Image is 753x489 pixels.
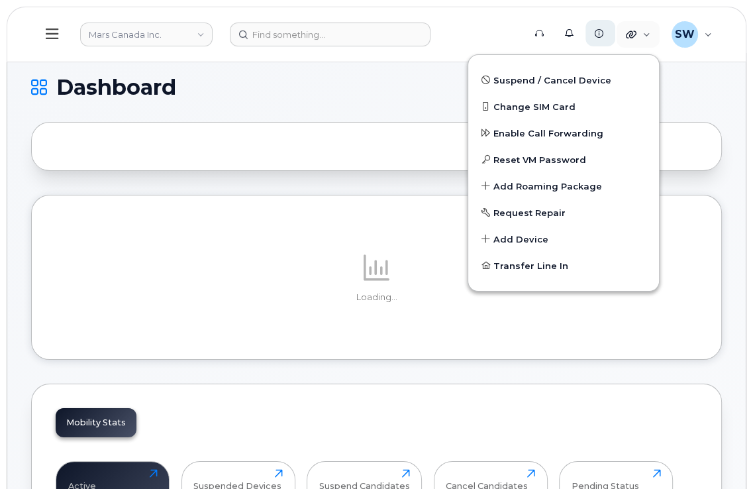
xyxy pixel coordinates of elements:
span: Suspend / Cancel Device [493,74,611,87]
span: Dashboard [56,78,176,97]
span: Add Roaming Package [493,180,602,193]
p: Loading... [56,292,697,303]
span: Reset VM Password [493,154,586,167]
span: Enable Call Forwarding [493,127,603,140]
a: Add Device [468,226,659,252]
span: Transfer Line In [493,260,568,273]
span: Change SIM Card [493,101,576,114]
span: Request Repair [493,207,566,220]
span: Add Device [493,233,548,246]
